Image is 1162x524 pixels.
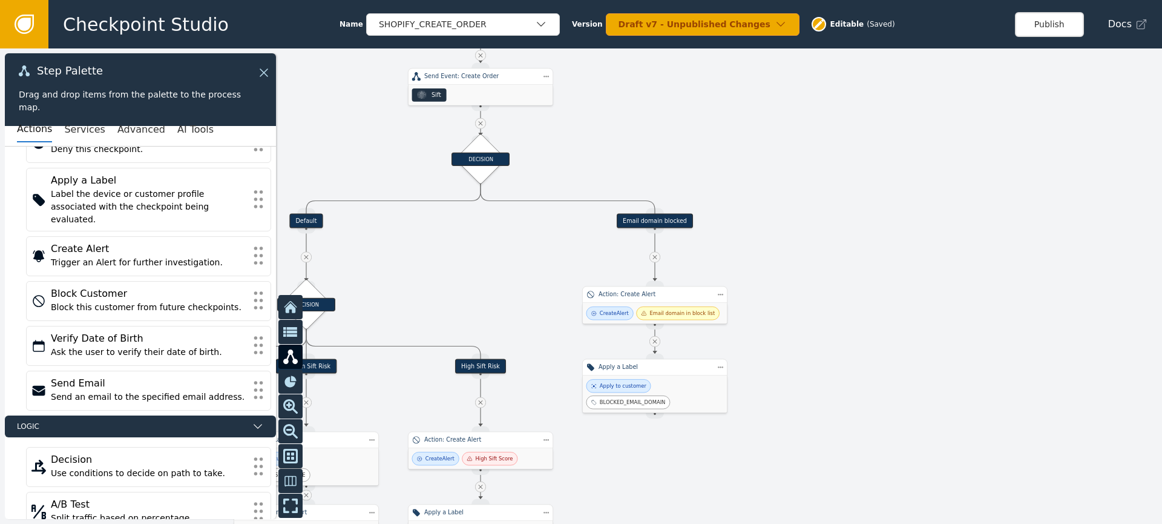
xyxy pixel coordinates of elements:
span: Name [340,19,363,30]
button: Actions [17,117,52,142]
div: Drag and drop items from the palette to the process map. [19,88,262,114]
div: Apply to customer [600,382,646,390]
button: Draft v7 - Unpublished Changes [606,13,799,36]
button: Services [64,117,105,142]
div: BLOCKED_EMAIL_DOMAIN [600,399,666,406]
button: Publish [1015,12,1084,37]
div: Send an email to the specified email address. [51,391,246,403]
button: AI Tools [177,117,214,142]
div: ( Saved ) [867,19,894,30]
div: Create Alert [425,455,455,463]
div: Block this customer from future checkpoints. [51,301,246,314]
div: Decision [51,453,246,467]
div: Create Alert [600,310,629,317]
div: Deny this checkpoint. [51,143,246,156]
div: Send Event: Create Order [424,72,537,81]
div: Trigger an Alert for further investigation. [51,256,246,269]
div: Apply a Label [599,363,711,371]
span: Checkpoint Studio [63,11,229,38]
div: Action: Create Alert [250,508,363,517]
span: Version [572,19,603,30]
span: Docs [1108,17,1132,32]
div: Apply a Label [51,173,246,188]
div: Apply a Label [250,436,363,444]
div: DECISION [451,152,510,165]
div: Verify Date of Birth [51,331,246,346]
div: Draft v7 - Unpublished Changes [619,18,775,31]
div: SHOPIFY_CREATE_ORDER [379,18,535,31]
div: Email domain blocked [617,214,693,228]
div: A/B Test [51,497,246,512]
div: Apply a Label [424,508,537,517]
div: High Sift Risk [455,359,506,374]
div: Block Customer [51,287,246,301]
div: Use conditions to decide on path to take. [51,467,246,480]
div: Create Alert [51,242,246,256]
button: Advanced [117,117,165,142]
div: Medium Sift Risk [276,359,337,374]
span: Logic [17,421,247,432]
span: Editable [830,19,864,30]
button: SHOPIFY_CREATE_ORDER [366,13,560,36]
div: Label the device or customer profile associated with the checkpoint being evaluated. [51,188,246,226]
div: Ask the user to verify their date of birth. [51,346,246,359]
a: Docs [1108,17,1147,32]
div: Sift [432,91,441,99]
div: MEDIUM_SIFT_SCORE [251,471,306,479]
div: DECISION [277,297,335,311]
div: High Sift Score [476,455,513,463]
div: Default [289,214,323,228]
div: Action: Create Alert [599,290,711,299]
div: Send Email [51,376,246,391]
span: Step Palette [37,65,103,76]
div: Action: Create Alert [424,436,537,444]
div: Email domain in block list [650,310,715,317]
